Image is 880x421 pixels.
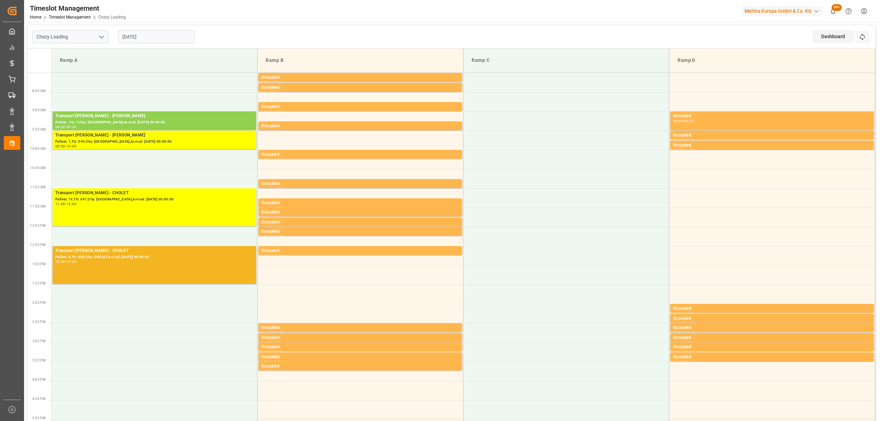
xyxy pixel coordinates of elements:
div: Occupied [261,74,459,81]
span: 3:30 PM [32,358,46,362]
div: 15:30 [261,370,271,373]
div: Occupied [261,180,459,187]
span: 4:00 PM [32,378,46,381]
div: - [683,331,684,334]
span: 3:00 PM [32,339,46,343]
div: 11:00 [272,187,282,190]
div: 13:30 [66,260,76,263]
div: 15:00 [272,341,282,344]
span: 8:30 AM [32,89,46,93]
div: - [271,130,272,133]
span: 9:30 AM [32,128,46,131]
div: - [271,254,272,257]
div: Occupied [261,363,459,370]
div: 09:30 [272,130,282,133]
div: Timeslot Management [30,3,126,13]
div: Occupied [261,334,459,341]
div: - [683,361,684,364]
div: Occupied [261,228,459,235]
div: Occupied [261,324,459,331]
div: Occupied [261,209,459,216]
div: - [271,331,272,334]
div: Occupied [673,132,871,139]
div: - [683,341,684,344]
div: 09:15 [261,130,271,133]
div: 14:45 [684,331,694,334]
div: 12:00 [66,202,76,206]
div: Transport [PERSON_NAME] - [PERSON_NAME] [55,113,253,120]
div: 15:00 [673,351,683,354]
div: Occupied [261,354,459,361]
div: Occupied [261,84,459,91]
div: 15:00 [261,351,271,354]
div: 08:00 [261,81,271,84]
a: Timeslot Management [49,15,91,20]
div: - [683,312,684,315]
div: 10:00 [684,149,694,152]
div: 09:00 [55,125,65,129]
div: - [271,207,272,210]
span: 11:30 AM [30,204,46,208]
div: 15:30 [684,361,694,364]
div: 14:45 [673,341,683,344]
div: Dashboard [813,30,854,43]
span: 10:00 AM [30,147,46,151]
div: 11:45 [272,216,282,219]
div: 08:15 [272,81,282,84]
div: 14:30 [673,331,683,334]
span: 12:00 PM [30,224,46,228]
div: 11:00 [55,202,65,206]
div: 10:00 [66,145,76,148]
div: Occupied [261,344,459,351]
div: - [683,139,684,142]
div: Transport [PERSON_NAME] - CHOLET [55,247,253,254]
div: Occupied [673,334,871,341]
div: Occupied [261,247,459,254]
div: - [271,226,272,229]
div: 14:45 [261,341,271,344]
div: 09:45 [673,149,683,152]
div: Pallets: 6,TU: 880,City: CHOLET,Arrival: [DATE] 00:00:00 [55,254,253,260]
span: 10:30 AM [30,166,46,170]
div: - [65,202,66,206]
div: - [271,216,272,219]
div: Pallets: ,TU: 7,City: [GEOGRAPHIC_DATA],Arrival: [DATE] 00:00:00 [55,120,253,125]
div: - [683,149,684,152]
div: 09:30 [55,145,65,148]
span: 4:30 PM [32,397,46,401]
button: show 100 new notifications [825,3,841,19]
div: Occupied [673,142,871,149]
div: 09:00 [272,110,282,113]
div: 12:15 [272,235,282,238]
div: 11:15 [261,207,271,210]
div: Transport [PERSON_NAME] - CHOLET [55,190,253,197]
div: Ramp D [675,54,869,67]
div: 14:00 [673,312,683,315]
div: Occupied [261,151,459,158]
div: - [65,145,66,148]
a: Home [30,15,41,20]
div: Occupied [261,219,459,226]
button: Help Center [841,3,856,19]
div: 15:15 [673,361,683,364]
div: 08:30 [272,91,282,94]
div: Occupied [673,305,871,312]
div: - [271,91,272,94]
div: 11:30 [272,207,282,210]
span: 12:30 PM [30,243,46,247]
div: Pallets: 19,TU: 647,City: [GEOGRAPHIC_DATA],Arrival: [DATE] 00:00:00 [55,197,253,202]
div: Occupied [673,324,871,331]
div: 14:15 [673,322,683,325]
div: 15:15 [272,351,282,354]
div: Melitta Europa GmbH & Co. KG [742,6,823,16]
div: 09:30 [66,125,76,129]
span: 11:00 AM [30,185,46,189]
div: 10:00 [261,158,271,161]
input: DD-MM-YYYY [118,30,195,43]
input: Type to search/select [32,30,109,43]
div: 12:30 [55,260,65,263]
div: Occupied [261,200,459,207]
div: - [65,260,66,263]
div: - [271,110,272,113]
span: 1:30 PM [32,281,46,285]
